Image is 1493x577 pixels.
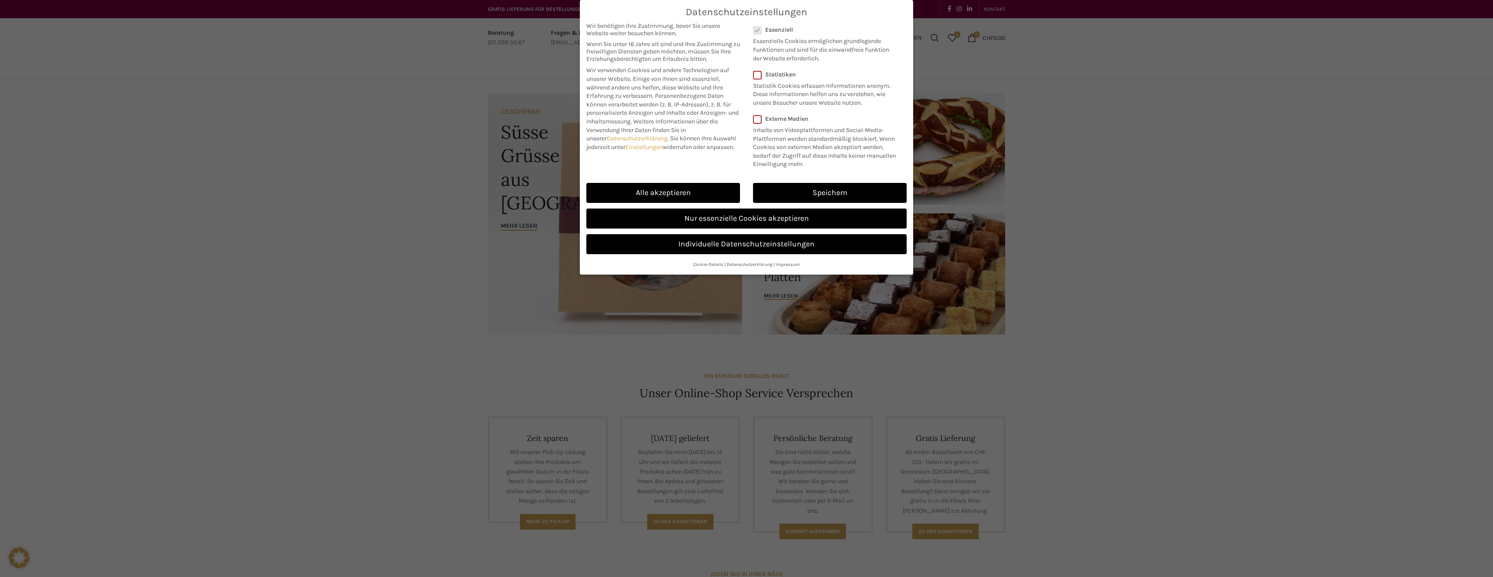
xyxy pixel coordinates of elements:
[586,92,739,125] span: Personenbezogene Daten können verarbeitet werden (z. B. IP-Adressen), z. B. für personalisierte A...
[727,262,773,267] a: Datenschutzerklärung
[625,143,663,151] a: Einstellungen
[753,33,895,63] p: Essenzielle Cookies ermöglichen grundlegende Funktionen und sind für die einwandfreie Funktion de...
[586,40,740,63] span: Wenn Sie unter 16 Jahre alt sind und Ihre Zustimmung zu freiwilligen Diensten geben möchten, müss...
[607,135,668,142] a: Datenschutzerklärung
[753,123,901,169] p: Inhalte von Videoplattformen und Social-Media-Plattformen werden standardmäßig blockiert. Wenn Co...
[686,7,807,18] span: Datenschutzeinstellungen
[586,22,740,37] span: Wir benötigen Ihre Zustimmung, bevor Sie unsere Website weiter besuchen können.
[586,135,736,151] span: Sie können Ihre Auswahl jederzeit unter widerrufen oder anpassen.
[753,26,895,33] label: Essenziell
[753,71,895,78] label: Statistiken
[586,209,907,229] a: Nur essenzielle Cookies akzeptieren
[776,262,800,267] a: Impressum
[586,66,729,99] span: Wir verwenden Cookies und andere Technologien auf unserer Website. Einige von ihnen sind essenzie...
[753,78,895,107] p: Statistik Cookies erfassen Informationen anonym. Diese Informationen helfen uns zu verstehen, wie...
[586,118,718,142] span: Weitere Informationen über die Verwendung Ihrer Daten finden Sie in unserer .
[586,234,907,254] a: Individuelle Datenschutzeinstellungen
[753,115,901,123] label: Externe Medien
[586,183,740,203] a: Alle akzeptieren
[693,262,723,267] a: Cookie-Details
[753,183,907,203] a: Speichern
